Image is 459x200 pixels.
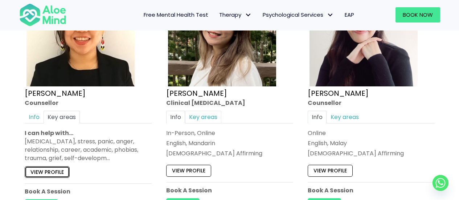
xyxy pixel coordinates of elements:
[263,11,334,19] span: Psychological Services
[345,11,354,19] span: EAP
[25,129,152,137] p: I can help with…
[308,139,435,148] p: English, Malay
[166,129,293,137] div: In-Person, Online
[138,7,214,23] a: Free Mental Health Test
[308,99,435,107] div: Counsellor
[166,111,185,123] a: Info
[25,88,86,98] a: [PERSON_NAME]
[166,88,227,98] a: [PERSON_NAME]
[339,7,360,23] a: EAP
[25,166,70,178] a: View profile
[44,111,80,123] a: Key areas
[325,10,336,20] span: Psychological Services: submenu
[219,11,252,19] span: Therapy
[214,7,257,23] a: TherapyTherapy: submenu
[144,11,208,19] span: Free Mental Health Test
[25,138,152,163] div: [MEDICAL_DATA], stress, panic, anger, relationship, career, academic, phobias, trauma, grief, sel...
[403,11,433,19] span: Book Now
[76,7,360,23] nav: Menu
[308,111,327,123] a: Info
[308,150,435,158] div: [DEMOGRAPHIC_DATA] Affirming
[396,7,440,23] a: Book Now
[308,129,435,137] div: Online
[25,111,44,123] a: Info
[19,3,66,27] img: Aloe mind Logo
[166,150,293,158] div: [DEMOGRAPHIC_DATA] Affirming
[25,187,152,196] p: Book A Session
[327,111,363,123] a: Key areas
[25,99,152,107] div: Counsellor
[185,111,221,123] a: Key areas
[166,139,293,148] p: English, Mandarin
[243,10,254,20] span: Therapy: submenu
[308,88,369,98] a: [PERSON_NAME]
[433,175,448,191] a: Whatsapp
[166,186,293,195] p: Book A Session
[257,7,339,23] a: Psychological ServicesPsychological Services: submenu
[166,99,293,107] div: Clinical [MEDICAL_DATA]
[308,165,353,177] a: View profile
[308,186,435,195] p: Book A Session
[166,165,211,177] a: View profile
